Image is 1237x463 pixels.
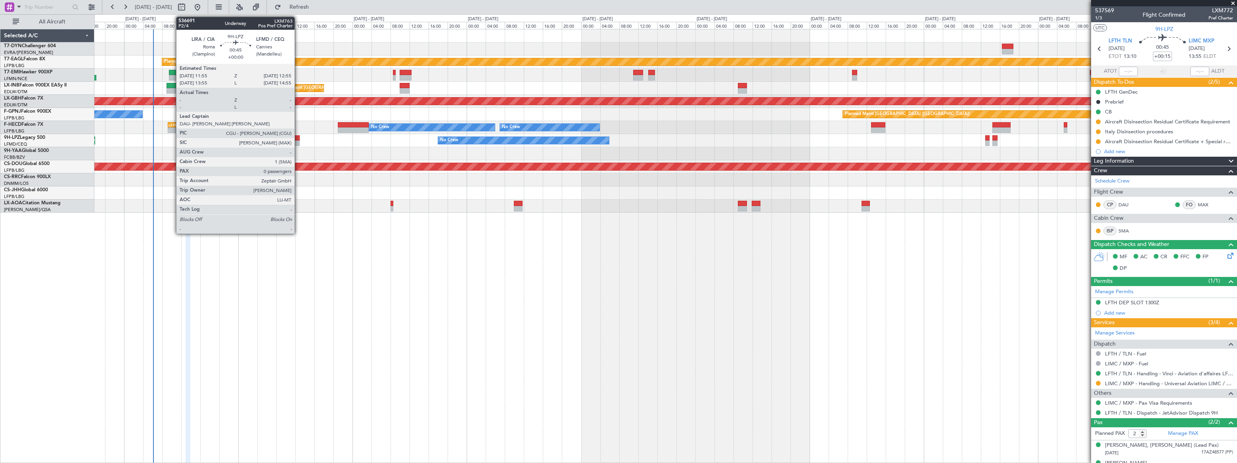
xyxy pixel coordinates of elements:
div: [DATE] - [DATE] [239,16,270,23]
div: 12:00 [753,22,772,29]
span: LIMC MXP [1189,37,1214,45]
a: LFMD/CEQ [4,141,27,147]
div: LFTH GenDec [1105,88,1137,95]
div: Planned Maint [GEOGRAPHIC_DATA] ([GEOGRAPHIC_DATA]) [845,108,970,120]
a: EVRA/[PERSON_NAME] [4,50,53,56]
span: AC [1140,253,1147,261]
a: Manage Permits [1095,288,1134,296]
a: LFPB/LBG [4,128,25,134]
div: 00:00 [924,22,943,29]
span: DP [1120,265,1127,273]
span: [DATE] - [DATE] [135,4,172,11]
span: LX-GBH [4,96,21,101]
a: Manage Services [1095,329,1135,337]
div: Planned Maint Dubai (Al Maktoum Intl) [164,56,242,68]
div: 16:00 [657,22,676,29]
span: Dispatch Checks and Weather [1094,240,1169,249]
div: 16:00 [772,22,791,29]
div: 20:00 [791,22,810,29]
a: LFPB/LBG [4,167,25,173]
a: LX-INBFalcon 900EX EASy II [4,83,67,88]
a: LIMC / MXP - Pax Visa Requirements [1105,400,1192,406]
span: Pref Charter [1208,15,1233,21]
span: LX-INB [4,83,19,88]
div: - [169,128,185,133]
div: 04:00 [829,22,848,29]
div: No Crew [371,121,389,133]
a: MAX [1198,201,1216,208]
div: 16:00 [1000,22,1019,29]
div: [DATE] - [DATE] [1039,16,1070,23]
a: CS-RRCFalcon 900LX [4,175,51,179]
button: All Aircraft [9,15,86,28]
div: 00:00 [238,22,257,29]
a: LIMC / MXP - Handling - Universal Aviation LIMC / MXP [1105,380,1233,387]
span: 1/3 [1095,15,1114,21]
button: UTC [1093,24,1107,31]
input: --:-- [1119,67,1138,76]
div: 20:00 [1019,22,1038,29]
span: Services [1094,318,1114,327]
div: Italy Disinsection procedures [1105,128,1173,135]
div: 04:00 [1057,22,1076,29]
div: 20:00 [562,22,581,29]
div: 16:00 [886,22,905,29]
div: Flight Confirmed [1143,11,1185,19]
div: No Crew [440,134,458,146]
div: KBOS [185,123,201,127]
a: LFTH / TLN - Fuel [1105,350,1146,357]
span: 00:45 [1156,44,1169,52]
a: LFTH / TLN - Handling - Vinci - Aviation d'affaires LFTH / TLN*****MY HANDLING**** [1105,370,1233,377]
div: Prebrief [1105,98,1124,105]
div: 20:00 [905,22,924,29]
input: Trip Number [24,1,70,13]
span: FP [1203,253,1208,261]
span: FFC [1180,253,1189,261]
div: 08:00 [619,22,638,29]
div: Aircraft Disinsection Residual Certificate Requirement [1105,118,1230,125]
a: Manage PAX [1168,430,1198,438]
span: 13:55 [1189,53,1201,61]
label: Planned PAX [1095,430,1125,438]
span: [DATE] [1109,45,1125,53]
div: LFTH DEP SLOT 1300Z [1105,299,1159,306]
div: 20:00 [676,22,695,29]
a: 9H-LPZLegacy 500 [4,135,45,140]
div: 12:00 [981,22,1000,29]
div: 04:00 [371,22,391,29]
a: CS-JHHGlobal 6000 [4,188,48,192]
span: [DATE] [1189,45,1205,53]
span: Others [1094,389,1111,398]
div: [DATE] - [DATE] [354,16,384,23]
span: Permits [1094,277,1113,286]
span: CS-RRC [4,175,21,179]
div: 00:00 [695,22,714,29]
div: 04:00 [714,22,733,29]
a: LFMN/NCE [4,76,27,82]
a: LFPB/LBG [4,194,25,200]
span: CS-JHH [4,188,21,192]
div: 00:00 [124,22,143,29]
div: 12:00 [181,22,200,29]
span: 9H-LPZ [4,135,20,140]
span: (3/4) [1208,318,1220,327]
div: 12:00 [867,22,886,29]
a: FCBB/BZV [4,154,25,160]
div: 12:00 [410,22,429,29]
span: Crew [1094,166,1107,175]
div: 20:00 [448,22,467,29]
a: SMA [1118,227,1136,234]
span: ELDT [1203,53,1216,61]
span: (1/1) [1208,277,1220,285]
span: MF [1120,253,1127,261]
a: LFPB/LBG [4,63,25,69]
a: [PERSON_NAME]/QSA [4,207,51,213]
div: ISP [1103,227,1116,235]
a: CS-DOUGlobal 6500 [4,161,50,166]
div: [DATE] - [DATE] [811,16,841,23]
span: Dispatch To-Dos [1094,78,1134,87]
div: 08:00 [162,22,181,29]
div: 16:00 [429,22,448,29]
button: Refresh [271,1,318,13]
span: Dispatch [1094,340,1116,349]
